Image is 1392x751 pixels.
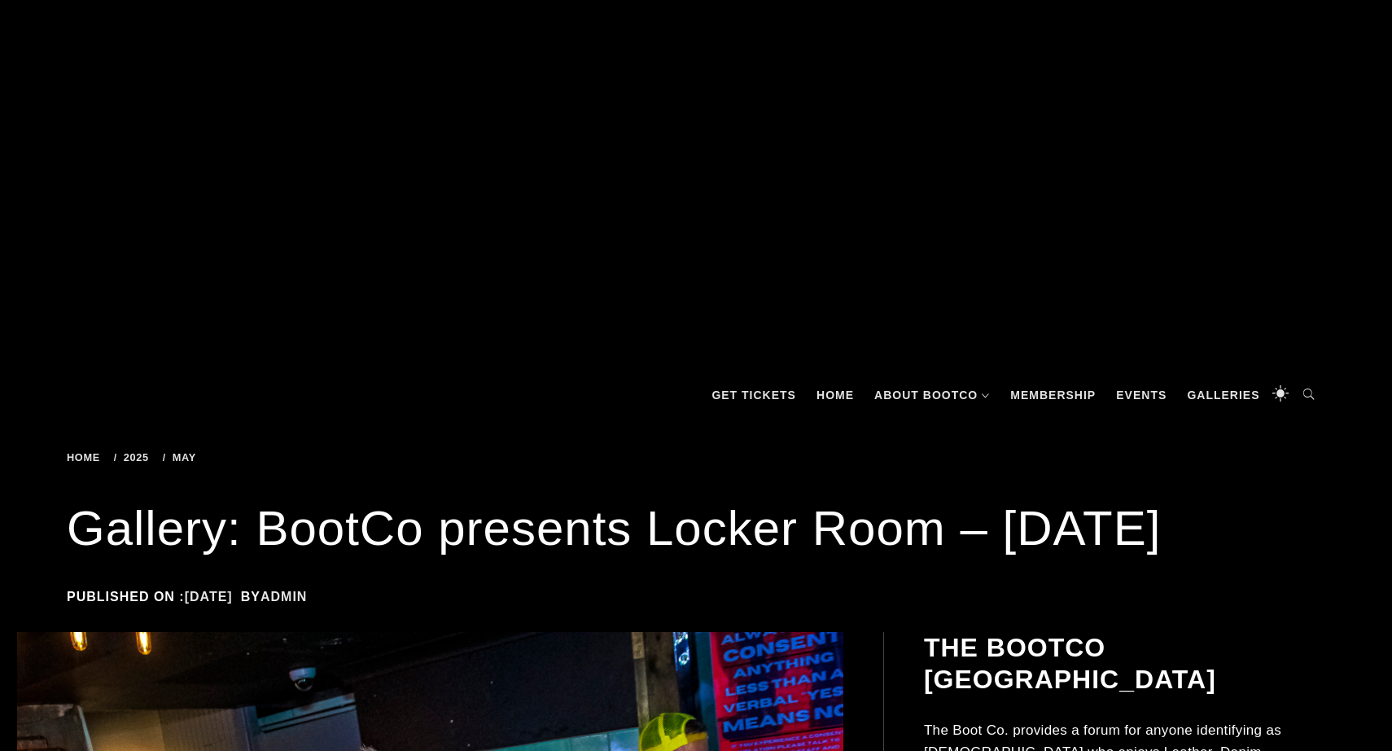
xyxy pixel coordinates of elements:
[703,371,804,419] a: GET TICKETS
[241,590,316,604] span: by
[114,451,155,463] a: 2025
[67,496,1325,561] h1: Gallery: BootCo presents Locker Room – [DATE]
[866,371,998,419] a: About BootCo
[163,451,202,463] a: May
[67,452,536,463] div: Breadcrumbs
[924,632,1323,695] h2: The BootCo [GEOGRAPHIC_DATA]
[67,590,241,604] span: Published on :
[1179,371,1267,419] a: Galleries
[260,590,307,604] a: admin
[808,371,862,419] a: Home
[1108,371,1175,419] a: Events
[67,451,106,463] a: Home
[1002,371,1104,419] a: Membership
[185,590,233,604] a: [DATE]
